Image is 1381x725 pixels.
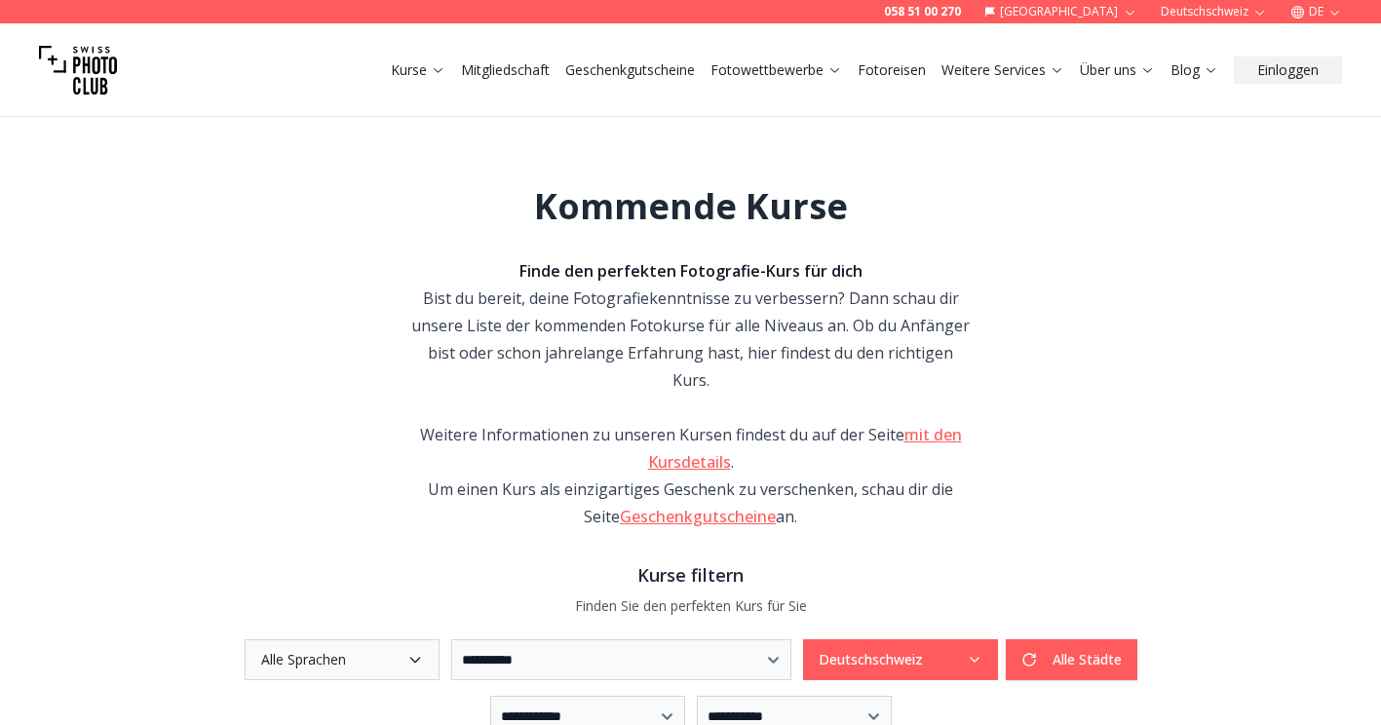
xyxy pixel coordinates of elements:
button: Alle Sprachen [245,639,440,680]
a: Geschenkgutscheine [620,506,776,527]
a: Fotowettbewerbe [710,60,842,80]
a: Fotoreisen [858,60,926,80]
button: Fotoreisen [850,57,934,84]
a: 058 51 00 270 [884,4,961,19]
h1: Kommende Kurse [534,187,848,226]
p: Finden Sie den perfekten Kurs für Sie [98,596,1284,616]
a: Weitere Services [941,60,1064,80]
button: Über uns [1072,57,1163,84]
a: Über uns [1080,60,1155,80]
div: Bist du bereit, deine Fotografiekenntnisse zu verbessern? Dann schau dir unsere Liste der kommend... [410,257,972,394]
a: Geschenkgutscheine [565,60,695,80]
button: Deutschschweiz [803,639,998,680]
button: Geschenkgutscheine [557,57,703,84]
button: Weitere Services [934,57,1072,84]
h3: Kurse filtern [98,561,1284,589]
button: Blog [1163,57,1226,84]
div: Weitere Informationen zu unseren Kursen findest du auf der Seite . Um einen Kurs als einzigartige... [410,421,972,530]
a: Blog [1170,60,1218,80]
button: Kurse [383,57,453,84]
a: Kurse [391,60,445,80]
img: Swiss photo club [39,31,117,109]
a: Mitgliedschaft [461,60,550,80]
button: Einloggen [1234,57,1342,84]
button: Mitgliedschaft [453,57,557,84]
strong: Finde den perfekten Fotografie-Kurs für dich [519,260,863,282]
button: Fotowettbewerbe [703,57,850,84]
button: Alle Städte [1006,639,1137,680]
